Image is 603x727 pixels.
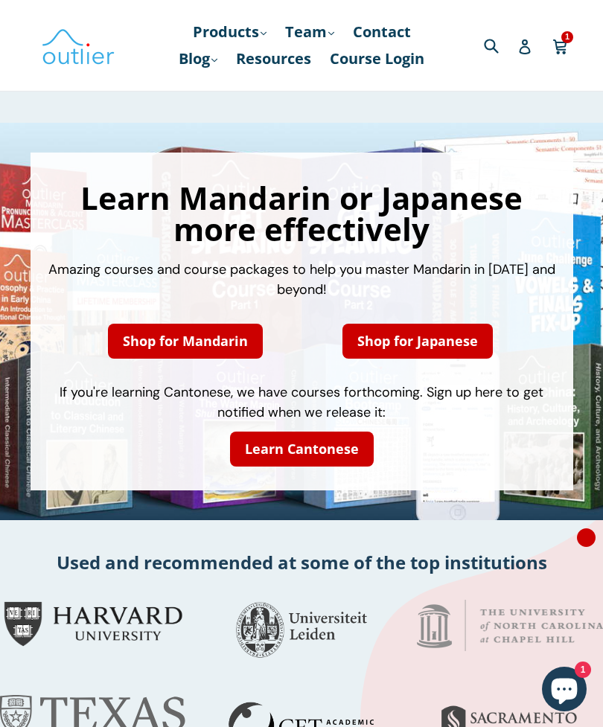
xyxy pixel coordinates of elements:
[342,324,493,359] a: Shop for Japanese
[185,19,274,45] a: Products
[480,30,521,60] input: Search
[561,31,573,42] span: 1
[171,45,225,72] a: Blog
[48,260,555,298] span: Amazing courses and course packages to help you master Mandarin in [DATE] and beyond!
[229,45,319,72] a: Resources
[322,45,432,72] a: Course Login
[230,432,374,467] a: Learn Cantonese
[552,28,569,63] a: 1
[278,19,342,45] a: Team
[537,667,591,715] inbox-online-store-chat: Shopify online store chat
[45,182,558,245] h1: Learn Mandarin or Japanese more effectively
[345,19,418,45] a: Contact
[108,324,263,359] a: Shop for Mandarin
[60,383,543,421] span: If you're learning Cantonese, we have courses forthcoming. Sign up here to get notified when we r...
[41,24,115,67] img: Outlier Linguistics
